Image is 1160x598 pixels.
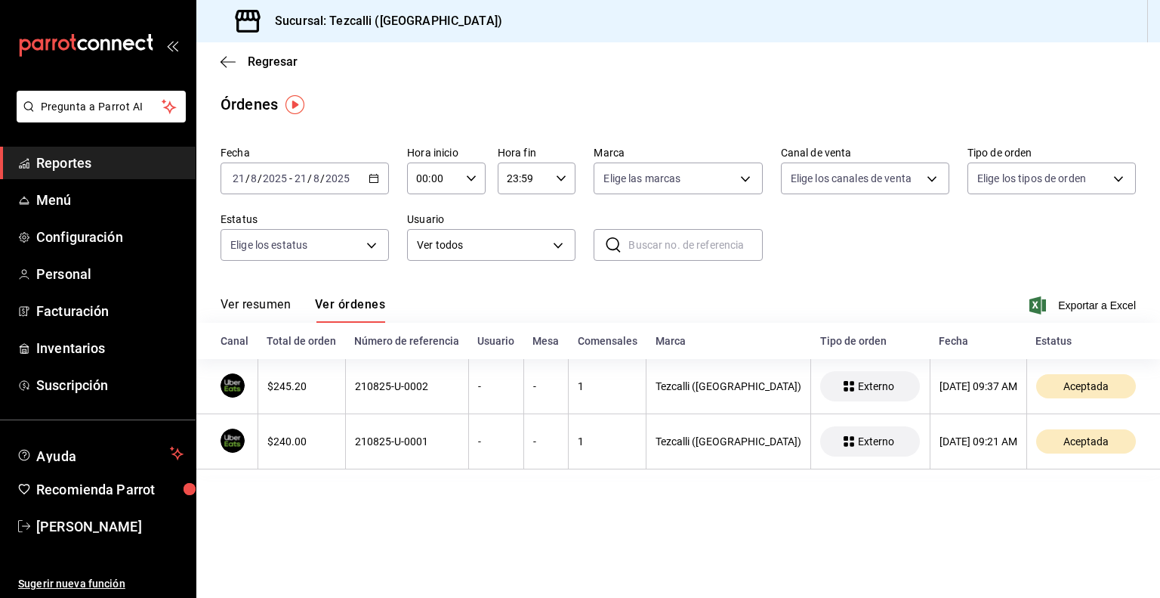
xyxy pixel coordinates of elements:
span: Recomienda Parrot [36,479,184,500]
span: Sugerir nueva función [18,576,184,592]
div: - [478,380,514,392]
span: Elige las marcas [603,171,680,186]
button: Ver órdenes [315,297,385,323]
div: Tezcalli ([GEOGRAPHIC_DATA]) [656,380,801,392]
div: Mesa [532,335,559,347]
div: Tipo de orden [820,335,921,347]
button: Regresar [221,54,298,69]
label: Fecha [221,147,389,158]
div: - [533,380,559,392]
div: Marca [656,335,802,347]
div: $240.00 [267,435,336,448]
input: Buscar no. de referencia [628,230,762,260]
label: Hora fin [498,147,576,158]
span: Menú [36,190,184,210]
span: Facturación [36,301,184,321]
div: Órdenes [221,93,278,116]
span: Inventarios [36,338,184,358]
span: Elige los estatus [230,237,307,253]
div: - [533,435,559,448]
span: - [289,172,292,184]
div: - [478,435,514,448]
span: Aceptada [1057,435,1115,448]
span: Suscripción [36,375,184,395]
img: Tooltip marker [285,95,304,114]
div: [DATE] 09:21 AM [939,435,1017,448]
div: Estatus [1035,335,1136,347]
span: Elige los tipos de orden [977,171,1086,186]
div: Comensales [578,335,637,347]
span: Elige los canales de venta [791,171,912,186]
span: / [258,172,262,184]
span: Pregunta a Parrot AI [41,99,162,115]
input: -- [294,172,307,184]
div: Número de referencia [354,335,459,347]
span: Personal [36,264,184,284]
div: Usuario [477,335,514,347]
span: Ayuda [36,445,164,463]
label: Tipo de orden [967,147,1136,158]
div: Fecha [939,335,1017,347]
div: $245.20 [267,380,336,392]
div: [DATE] 09:37 AM [939,380,1017,392]
h3: Sucursal: Tezcalli ([GEOGRAPHIC_DATA]) [263,12,502,30]
div: 1 [578,435,637,448]
div: Canal [221,335,248,347]
span: / [307,172,312,184]
span: / [245,172,250,184]
span: [PERSON_NAME] [36,516,184,537]
span: Ver todos [417,237,548,253]
span: / [320,172,325,184]
div: 210825-U-0001 [355,435,459,448]
span: Reportes [36,153,184,173]
label: Estatus [221,214,389,225]
a: Pregunta a Parrot AI [11,110,186,125]
button: open_drawer_menu [166,39,178,51]
button: Exportar a Excel [1032,296,1136,314]
label: Marca [594,147,762,158]
label: Hora inicio [407,147,486,158]
span: Aceptada [1057,380,1115,392]
span: Externo [852,435,900,448]
span: Regresar [248,54,298,69]
button: Ver resumen [221,297,291,323]
input: -- [313,172,320,184]
label: Canal de venta [781,147,949,158]
input: ---- [262,172,288,184]
label: Usuario [407,214,575,225]
div: 1 [578,380,637,392]
span: Externo [852,380,900,392]
input: ---- [325,172,350,184]
span: Configuración [36,227,184,247]
div: Total de orden [267,335,336,347]
div: 210825-U-0002 [355,380,459,392]
button: Pregunta a Parrot AI [17,91,186,122]
div: Tezcalli ([GEOGRAPHIC_DATA]) [656,435,801,448]
input: -- [250,172,258,184]
input: -- [232,172,245,184]
div: navigation tabs [221,297,385,323]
